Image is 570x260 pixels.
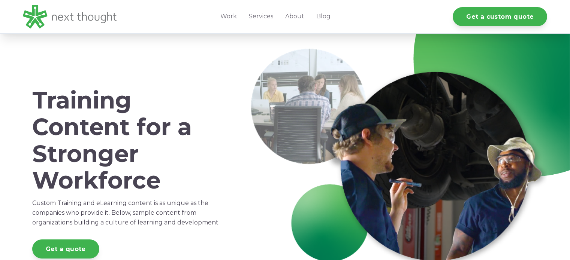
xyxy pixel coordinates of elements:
[32,239,99,259] a: Get a quote
[32,199,220,226] span: Custom Training and eLearning content is as unique as the companies who provide it. Below, sample...
[453,7,547,26] a: Get a custom quote
[32,87,224,194] h1: Training Content for a Stronger Workforce
[23,5,117,28] img: LG - NextThought Logo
